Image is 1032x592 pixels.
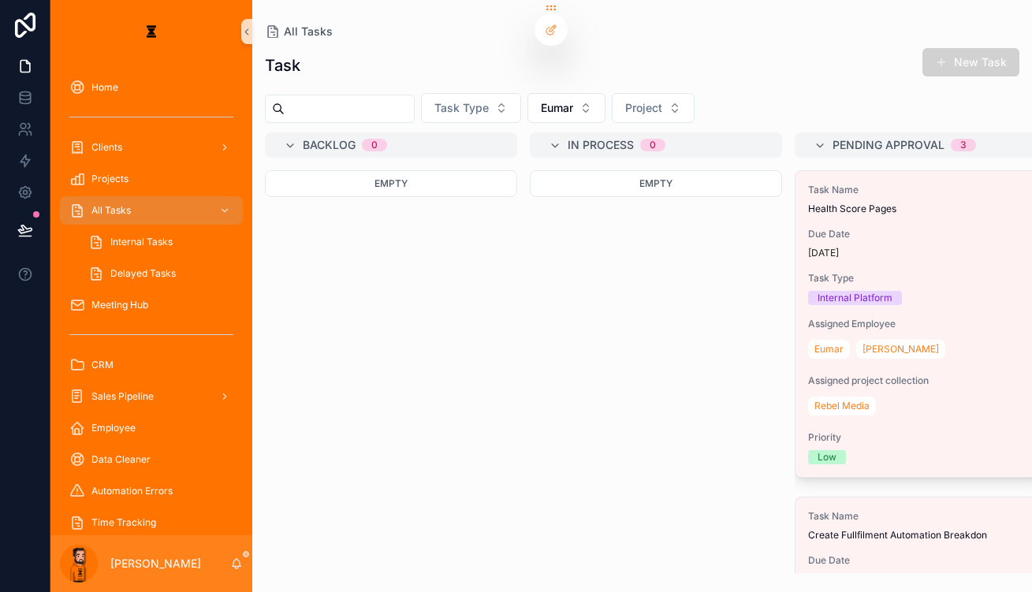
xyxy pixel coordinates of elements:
[568,137,634,153] span: In Process
[60,291,243,319] a: Meeting Hub
[650,139,656,151] div: 0
[833,137,944,153] span: Pending Approval
[79,259,243,288] a: Delayed Tasks
[91,299,148,311] span: Meeting Hub
[922,48,1019,76] button: New Task
[960,139,967,151] div: 3
[814,400,870,412] span: Rebel Media
[527,93,605,123] button: Select Button
[50,63,252,535] div: scrollable content
[374,177,408,189] span: Empty
[625,100,662,116] span: Project
[60,133,243,162] a: Clients
[60,477,243,505] a: Automation Errors
[91,141,122,154] span: Clients
[818,291,892,305] div: Internal Platform
[91,173,129,185] span: Projects
[91,485,173,497] span: Automation Errors
[60,351,243,379] a: CRM
[639,177,672,189] span: Empty
[541,100,573,116] span: Eumar
[79,228,243,256] a: Internal Tasks
[60,196,243,225] a: All Tasks
[91,204,131,217] span: All Tasks
[265,24,333,39] a: All Tasks
[265,54,300,76] h1: Task
[808,397,876,415] a: Rebel Media
[139,19,164,44] img: App logo
[862,343,939,356] span: [PERSON_NAME]
[60,382,243,411] a: Sales Pipeline
[110,267,176,280] span: Delayed Tasks
[814,343,844,356] span: Eumar
[110,556,201,572] p: [PERSON_NAME]
[371,139,378,151] div: 0
[91,81,118,94] span: Home
[434,100,489,116] span: Task Type
[91,453,151,466] span: Data Cleaner
[818,450,836,464] div: Low
[91,359,114,371] span: CRM
[303,137,356,153] span: Backlog
[284,24,333,39] span: All Tasks
[612,93,695,123] button: Select Button
[110,236,173,248] span: Internal Tasks
[91,390,154,403] span: Sales Pipeline
[808,340,850,359] a: Eumar
[60,165,243,193] a: Projects
[60,73,243,102] a: Home
[421,93,521,123] button: Select Button
[808,247,839,259] p: [DATE]
[91,422,136,434] span: Employee
[856,340,945,359] a: [PERSON_NAME]
[60,414,243,442] a: Employee
[60,445,243,474] a: Data Cleaner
